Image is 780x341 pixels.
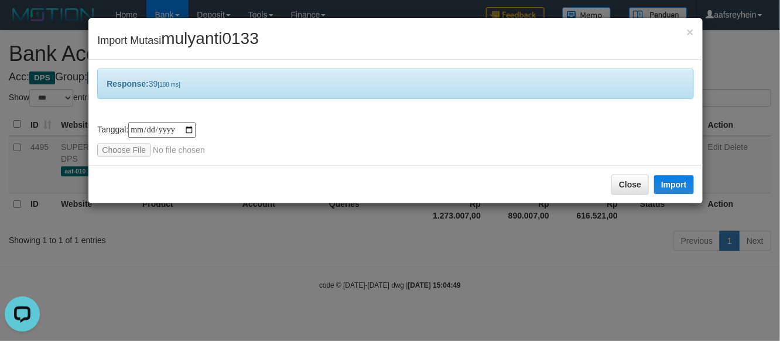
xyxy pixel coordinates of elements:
span: × [686,25,693,39]
button: Close [686,26,693,38]
button: Import [654,175,694,194]
span: Import Mutasi [97,35,259,46]
span: [188 ms] [158,81,180,88]
div: Tanggal: [97,122,693,156]
b: Response: [107,79,149,88]
button: Close [611,175,649,195]
button: Open LiveChat chat widget [5,5,40,40]
div: 39 [97,69,693,99]
span: mulyanti0133 [161,29,259,47]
